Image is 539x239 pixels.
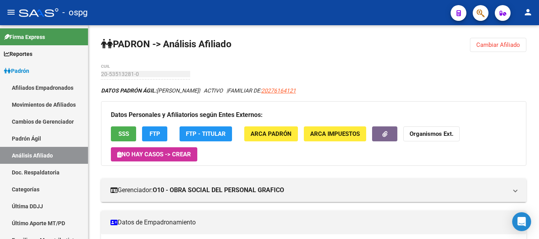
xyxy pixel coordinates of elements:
[470,38,526,52] button: Cambiar Afiliado
[101,87,199,94] span: [PERSON_NAME]
[244,126,298,141] button: ARCA Padrón
[512,212,531,231] div: Open Intercom Messenger
[310,131,360,138] span: ARCA Impuestos
[110,218,507,227] mat-panel-title: Datos de Empadronamiento
[403,126,460,141] button: Organismos Ext.
[111,147,197,161] button: No hay casos -> Crear
[101,87,296,94] i: | ACTIVO |
[523,7,533,17] mat-icon: person
[142,126,167,141] button: FTP
[117,151,191,158] span: No hay casos -> Crear
[62,4,88,21] span: - ospg
[101,211,526,234] mat-expansion-panel-header: Datos de Empadronamiento
[101,178,526,202] mat-expansion-panel-header: Gerenciador:O10 - OBRA SOCIAL DEL PERSONAL GRAFICO
[4,50,32,58] span: Reportes
[251,131,292,138] span: ARCA Padrón
[261,87,296,94] span: 20276164121
[410,131,453,138] strong: Organismos Ext.
[228,87,296,94] span: FAMILIAR DE:
[101,87,157,94] strong: DATOS PADRÓN ÁGIL:
[4,33,45,41] span: Firma Express
[111,126,136,141] button: SSS
[4,67,29,75] span: Padrón
[180,126,232,141] button: FTP - Titular
[110,186,507,195] mat-panel-title: Gerenciador:
[150,131,160,138] span: FTP
[118,131,129,138] span: SSS
[186,131,226,138] span: FTP - Titular
[476,41,520,48] span: Cambiar Afiliado
[111,109,517,120] h3: Datos Personales y Afiliatorios según Entes Externos:
[153,186,284,195] strong: O10 - OBRA SOCIAL DEL PERSONAL GRAFICO
[304,126,366,141] button: ARCA Impuestos
[101,39,232,50] strong: PADRON -> Análisis Afiliado
[6,7,16,17] mat-icon: menu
